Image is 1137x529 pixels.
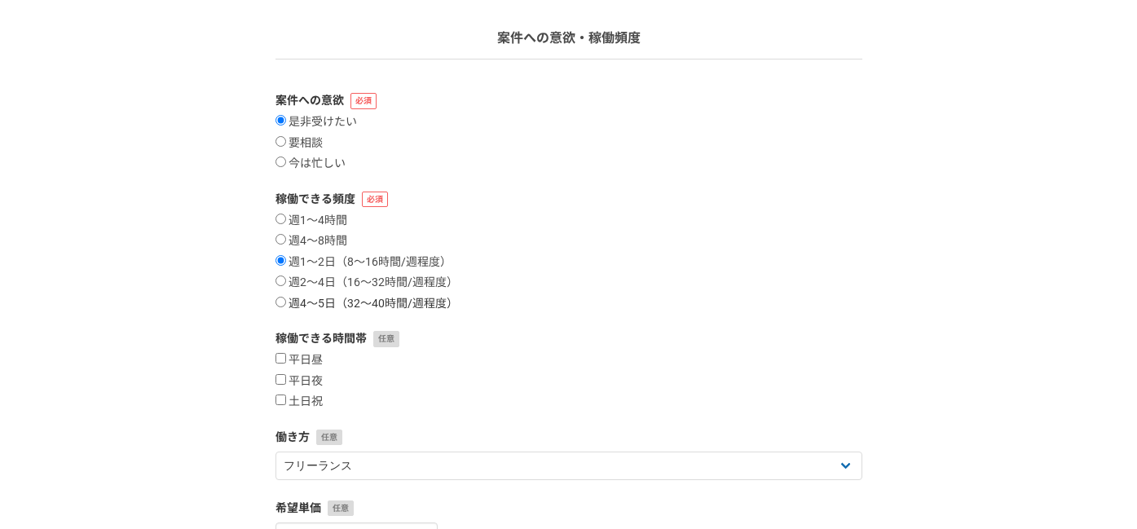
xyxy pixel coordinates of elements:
[275,234,347,249] label: 週4〜8時間
[275,156,286,167] input: 今は忙しい
[275,374,286,385] input: 平日夜
[275,214,286,224] input: 週1〜4時間
[275,395,286,405] input: 土日祝
[275,353,286,364] input: 平日昼
[275,234,286,245] input: 週4〜8時間
[275,156,346,171] label: 今は忙しい
[275,191,862,208] label: 稼働できる頻度
[275,255,452,270] label: 週1〜2日（8〜16時間/週程度）
[275,92,862,109] label: 案件への意欲
[275,136,286,147] input: 要相談
[275,276,286,286] input: 週2〜4日（16〜32時間/週程度）
[275,297,286,307] input: 週4〜5日（32〜40時間/週程度）
[275,136,323,151] label: 要相談
[275,330,862,347] label: 稼働できる時間帯
[275,297,458,311] label: 週4〜5日（32〜40時間/週程度）
[275,374,323,389] label: 平日夜
[275,255,286,266] input: 週1〜2日（8〜16時間/週程度）
[275,276,458,290] label: 週2〜4日（16〜32時間/週程度）
[275,429,862,446] label: 働き方
[275,395,323,409] label: 土日祝
[275,353,323,368] label: 平日昼
[275,115,357,130] label: 是非受けたい
[497,29,641,48] p: 案件への意欲・稼働頻度
[275,214,347,228] label: 週1〜4時間
[275,115,286,126] input: 是非受けたい
[275,500,862,517] label: 希望単価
